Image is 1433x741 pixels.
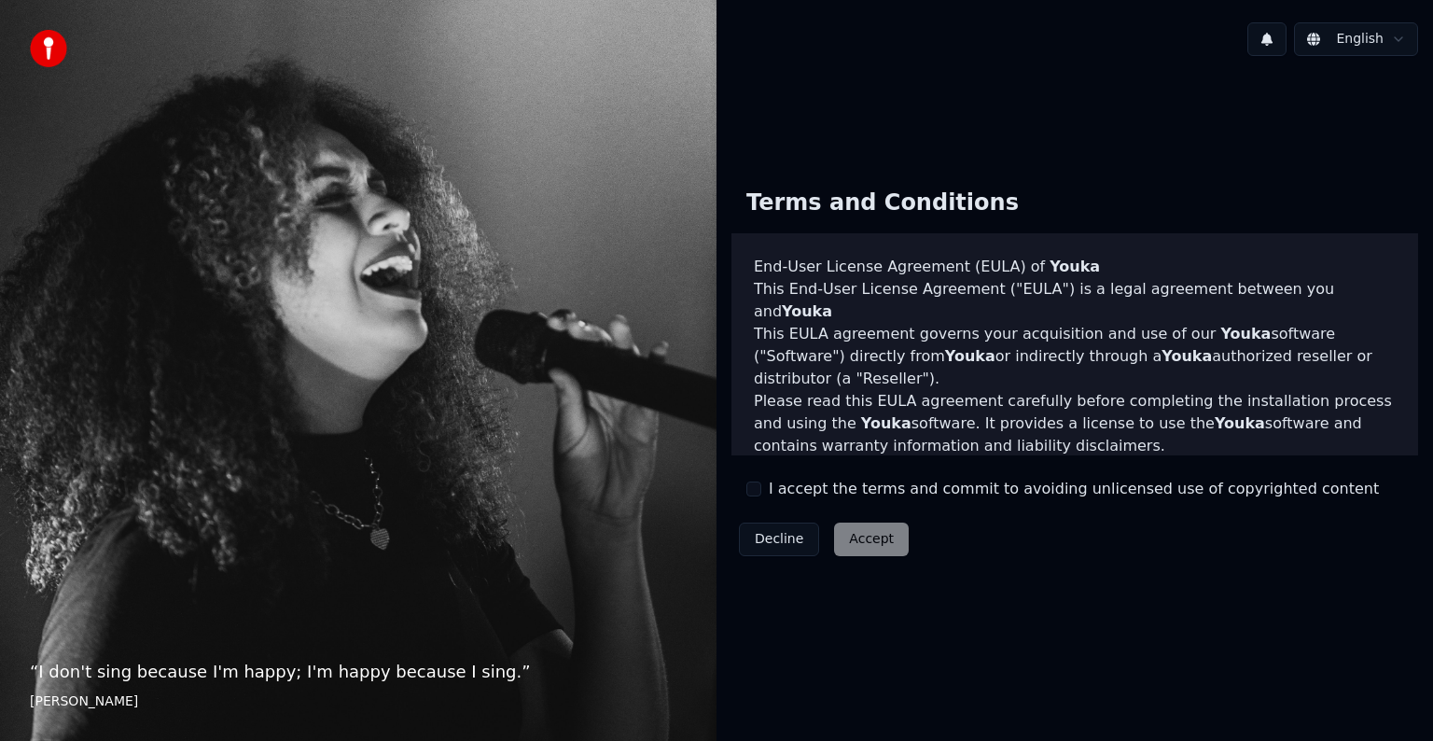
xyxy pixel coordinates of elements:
h3: End-User License Agreement (EULA) of [754,256,1396,278]
span: Youka [1215,414,1265,432]
footer: [PERSON_NAME] [30,692,687,711]
label: I accept the terms and commit to avoiding unlicensed use of copyrighted content [769,478,1379,500]
div: Terms and Conditions [731,174,1034,233]
span: Youka [1050,258,1100,275]
span: Youka [861,414,911,432]
span: Youka [782,302,832,320]
span: Youka [1220,325,1271,343]
p: “ I don't sing because I'm happy; I'm happy because I sing. ” [30,659,687,685]
span: Youka [1162,347,1212,365]
button: Decline [739,523,819,556]
img: youka [30,30,67,67]
p: Please read this EULA agreement carefully before completing the installation process and using th... [754,390,1396,457]
span: Youka [945,347,995,365]
p: This End-User License Agreement ("EULA") is a legal agreement between you and [754,278,1396,323]
p: This EULA agreement governs your acquisition and use of our software ("Software") directly from o... [754,323,1396,390]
